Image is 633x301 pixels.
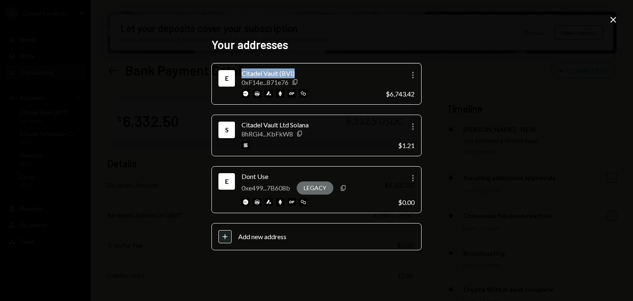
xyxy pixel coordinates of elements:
div: 8hRGi4...KbFkW8 [241,130,293,138]
img: optimism-mainnet [288,89,296,98]
div: Dont Use [241,172,392,181]
img: ethereum-mainnet [276,198,284,206]
img: avalanche-mainnet [265,198,273,206]
div: 0xe499...7B608b [241,184,290,192]
img: polygon-mainnet [299,89,307,98]
img: polygon-mainnet [299,198,307,206]
img: ethereum-mainnet [276,89,284,98]
div: Ethereum [220,72,233,85]
img: solana-mainnet [241,141,250,149]
div: Solana [220,123,233,136]
div: Add new address [238,233,415,240]
div: $1.21 [398,141,415,149]
div: $0.00 [398,198,415,206]
img: base-mainnet [241,198,250,206]
button: Add new address [211,223,422,250]
img: optimism-mainnet [288,198,296,206]
div: Citadel Vault (BVI) [241,68,379,78]
h2: Your addresses [211,37,422,53]
div: $6,743.42 [386,90,415,98]
img: avalanche-mainnet [265,89,273,98]
div: Legacy [297,181,333,195]
div: Ethereum [220,175,233,188]
div: Citadel Vault Ltd Solana [241,120,392,130]
img: arbitrum-mainnet [253,198,261,206]
img: arbitrum-mainnet [253,89,261,98]
div: 0xF14e...871e76 [241,78,288,86]
img: base-mainnet [241,89,250,98]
